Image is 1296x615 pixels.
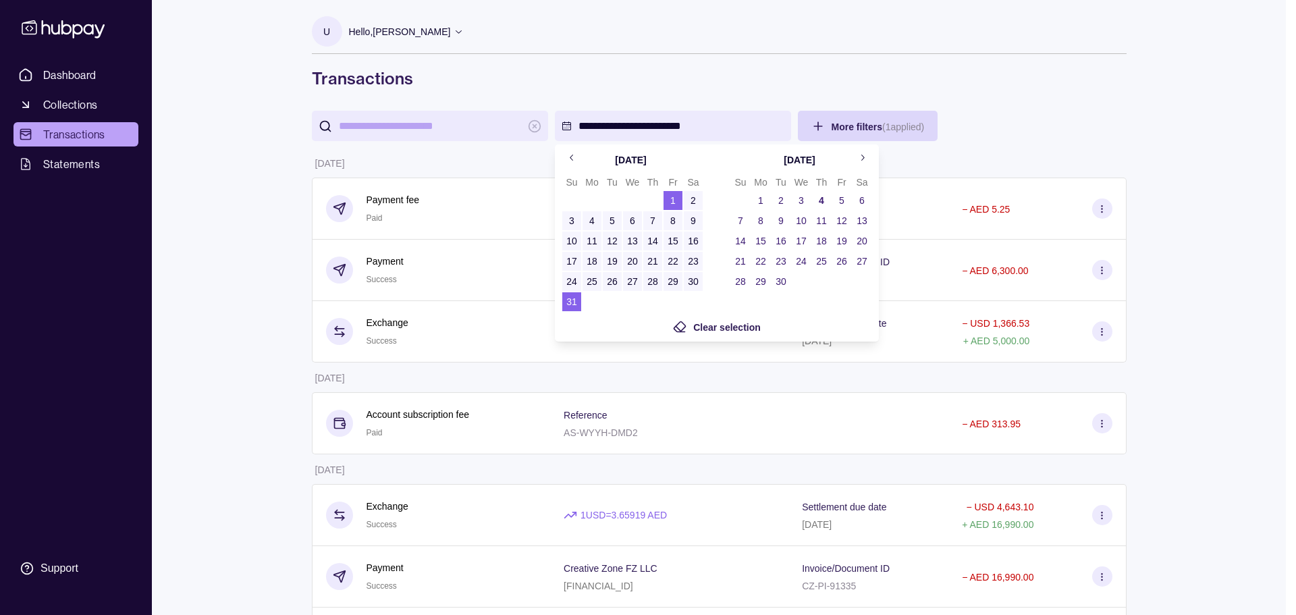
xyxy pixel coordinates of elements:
button: 17 [792,232,811,250]
button: 8 [751,211,770,230]
th: Saturday [852,174,872,190]
button: 7 [643,211,662,230]
button: 26 [603,272,622,291]
button: 14 [731,232,750,250]
button: 12 [603,232,622,250]
button: 15 [751,232,770,250]
th: Thursday [643,174,663,190]
button: 10 [792,211,811,230]
button: 31 [562,292,581,311]
button: 5 [603,211,622,230]
button: Go to next month [852,149,872,169]
button: 1 [664,191,682,210]
th: Friday [832,174,852,190]
button: 24 [562,272,581,291]
button: 7 [731,211,750,230]
button: 13 [853,211,871,230]
div: [DATE] [615,153,646,167]
button: 22 [664,252,682,271]
button: 21 [731,252,750,271]
button: 25 [812,252,831,271]
button: 20 [623,252,642,271]
button: 29 [751,272,770,291]
button: 4 [812,191,831,210]
button: 14 [643,232,662,250]
button: 25 [583,272,601,291]
th: Monday [751,174,771,190]
th: Friday [663,174,683,190]
button: 12 [832,211,851,230]
div: [DATE] [784,153,815,167]
button: 23 [772,252,790,271]
button: 28 [643,272,662,291]
button: 11 [583,232,601,250]
button: 19 [603,252,622,271]
button: 1 [751,191,770,210]
button: 27 [853,252,871,271]
button: 30 [684,272,703,291]
button: 29 [664,272,682,291]
button: 30 [772,272,790,291]
th: Tuesday [602,174,622,190]
button: 23 [684,252,703,271]
button: 24 [792,252,811,271]
button: 26 [832,252,851,271]
button: 11 [812,211,831,230]
th: Wednesday [622,174,643,190]
button: Clear selection [673,319,761,335]
button: 19 [832,232,851,250]
th: Saturday [683,174,703,190]
button: 4 [583,211,601,230]
button: 5 [832,191,851,210]
button: 3 [792,191,811,210]
button: 15 [664,232,682,250]
button: 13 [623,232,642,250]
button: 22 [751,252,770,271]
button: 6 [623,211,642,230]
button: 20 [853,232,871,250]
th: Wednesday [791,174,811,190]
button: Go to previous month [562,149,582,169]
button: 21 [643,252,662,271]
button: 17 [562,252,581,271]
button: 28 [731,272,750,291]
th: Tuesday [771,174,791,190]
th: Sunday [730,174,751,190]
button: 6 [853,191,871,210]
th: Monday [582,174,602,190]
button: 10 [562,232,581,250]
span: Clear selection [693,322,761,333]
button: 18 [812,232,831,250]
button: 27 [623,272,642,291]
button: 2 [684,191,703,210]
th: Thursday [811,174,832,190]
button: 18 [583,252,601,271]
button: 16 [772,232,790,250]
button: 9 [772,211,790,230]
th: Sunday [562,174,582,190]
button: 16 [684,232,703,250]
button: 3 [562,211,581,230]
button: 8 [664,211,682,230]
button: 2 [772,191,790,210]
button: 9 [684,211,703,230]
